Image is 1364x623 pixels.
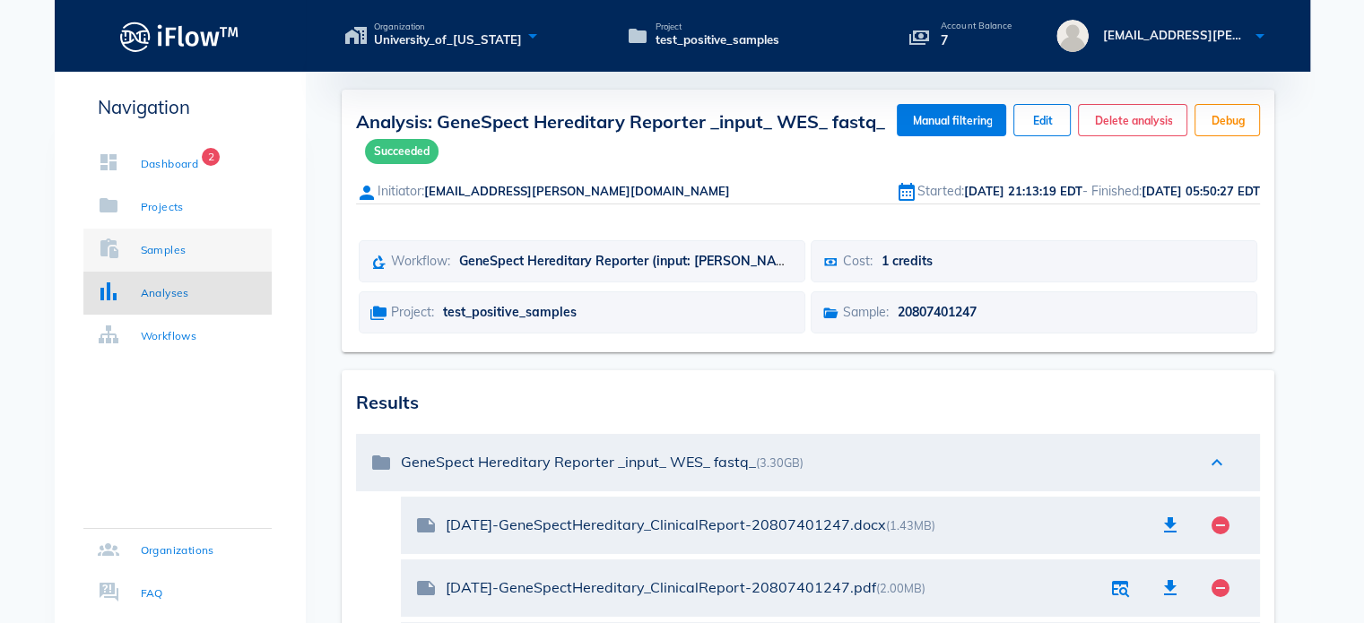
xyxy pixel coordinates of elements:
span: Succeeded [365,139,439,164]
button: Manual filtering [897,104,1006,136]
span: Analysis: GeneSpect Hereditary Reporter _input_ WES_ fastq_ [356,110,885,160]
span: 20807401247 [898,304,977,320]
div: Workflows [141,327,197,345]
div: [DATE]-GeneSpectHereditary_ClinicalReport-20807401247.docx [446,516,1145,533]
span: Manual filtering [911,114,992,127]
button: Debug [1195,104,1259,136]
span: Project: [391,304,434,320]
span: Debug [1210,114,1244,127]
i: note [415,577,437,599]
i: note [415,515,437,536]
p: Navigation [83,93,272,121]
a: Logo [55,16,306,56]
span: Edit [1029,114,1056,127]
iframe: Drift Widget Chat Controller [1274,533,1342,601]
span: [DATE] 21:13:19 EDT [964,184,1082,198]
span: (1.43MB) [886,518,935,532]
div: Projects [141,198,184,216]
span: GeneSpect Hereditary Reporter (input: [PERSON_NAME], fastq) [459,253,841,269]
i: folder [370,452,392,473]
div: Organizations [141,541,214,559]
span: 1 credits [882,253,933,269]
span: - Finished: [1082,183,1142,199]
span: Badge [202,148,220,166]
span: Project [656,22,779,31]
div: Dashboard [141,155,199,173]
span: Initiator: [378,183,424,199]
span: Sample: [843,304,889,320]
img: avatar.16069ca8.svg [1056,20,1089,52]
div: FAQ [141,584,163,602]
span: Organization [374,22,522,31]
i: remove_circle [1210,515,1231,536]
button: Edit [1013,104,1071,136]
span: [DATE] 05:50:27 EDT [1142,184,1260,198]
div: Analyses [141,284,189,302]
span: test_positive_samples [656,31,779,49]
span: Workflow: [391,253,450,269]
span: University_of_[US_STATE] [374,31,522,49]
i: remove_circle [1210,577,1231,599]
span: test_positive_samples [443,304,577,320]
span: (2.00MB) [876,581,925,595]
span: Cost: [843,253,873,269]
p: Account Balance [941,22,1012,30]
div: [DATE]-GeneSpectHereditary_ClinicalReport-20807401247.pdf [446,579,1095,596]
i: expand_less [1206,452,1228,473]
div: GeneSpect Hereditary Reporter _input_ WES_ fastq_ [401,454,1188,471]
span: Results [356,391,419,413]
span: (3.30GB) [756,455,804,470]
span: [EMAIL_ADDRESS][PERSON_NAME][DOMAIN_NAME] [424,184,730,198]
div: Samples [141,241,187,259]
button: Delete analysis [1078,104,1187,136]
p: 7 [941,30,1012,50]
span: Delete analysis [1093,114,1172,127]
span: Started: [917,183,964,199]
